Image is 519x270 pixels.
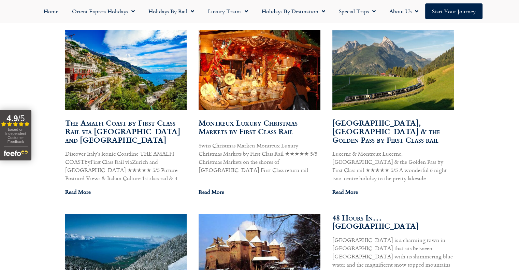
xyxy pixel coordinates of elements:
[65,117,180,145] a: The Amalfi Coast by First Class Rail via [GEOGRAPHIC_DATA] and [GEOGRAPHIC_DATA]
[332,117,440,145] a: [GEOGRAPHIC_DATA], [GEOGRAPHIC_DATA] & the Golden Pass by First Class rail
[201,3,255,19] a: Luxury Trains
[142,3,201,19] a: Holidays by Rail
[332,188,358,196] a: Read more about Lucerne, Montreux & the Golden Pass by First Class rail
[199,117,298,137] a: Montreux Luxury Christmas Markets by First Class Rail
[199,188,224,196] a: Read more about Montreux Luxury Christmas Markets by First Class Rail
[332,3,383,19] a: Special Trips
[65,188,91,196] a: Read more about The Amalfi Coast by First Class Rail via Zurich and Montreux
[37,3,65,19] a: Home
[199,141,320,174] p: Swiss Christmas Markets Montreux Luxury Christmas Markets by First Class Rail ★★★★★ 5/5 Christmas...
[3,3,516,19] nav: Menu
[255,3,332,19] a: Holidays by Destination
[332,212,419,232] a: 48 Hours In… [GEOGRAPHIC_DATA]
[65,3,142,19] a: Orient Express Holidays
[332,150,454,182] p: Lucerne & Montreux Lucerne, [GEOGRAPHIC_DATA] & the Golden Pass by First Class rail ★★★★★ 5/5 A w...
[383,3,425,19] a: About Us
[425,3,482,19] a: Start your Journey
[65,150,187,182] p: Discover Italy’s Iconic Coastline THE AMALFI COASTbyFirst Class Rail viaZurich and [GEOGRAPHIC_DA...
